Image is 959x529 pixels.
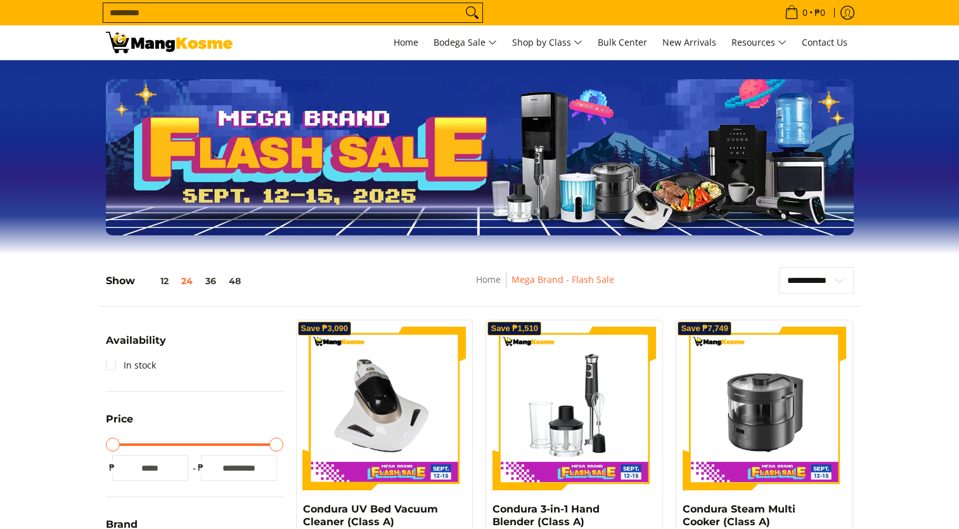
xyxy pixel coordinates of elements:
span: Shop by Class [512,35,582,51]
summary: Open [106,414,133,434]
button: 12 [135,276,175,286]
span: ₱ [106,461,119,474]
a: Home [387,25,425,60]
span: Save ₱1,510 [491,325,538,332]
img: MANG KOSME MEGA BRAND FLASH SALE: September 12-15, 2025 l Mang Kosme [106,32,233,53]
span: Save ₱7,749 [681,325,728,332]
a: Condura UV Bed Vacuum Cleaner (Class A) [303,503,438,528]
a: Home [476,273,501,285]
a: Mega Brand - Flash Sale [512,273,614,285]
span: Contact Us [802,36,847,48]
img: Condura UV Bed Vacuum Cleaner (Class A) [303,327,467,490]
span: Resources [731,35,787,51]
button: 36 [199,276,222,286]
span: Home [394,36,418,48]
span: Bodega Sale [434,35,497,51]
a: New Arrivals [656,25,723,60]
span: ₱0 [813,8,827,17]
summary: Open [106,336,166,355]
img: Condura 3-in-1 Hand Blender (Class A) [492,327,656,490]
a: Condura 3-in-1 Hand Blender (Class A) [492,503,600,528]
a: In stock [106,355,156,376]
a: Shop by Class [506,25,589,60]
button: Search [462,3,482,22]
button: 48 [222,276,247,286]
h5: Show [106,275,247,287]
span: 0 [801,8,809,17]
button: 24 [175,276,199,286]
a: Resources [725,25,793,60]
span: Price [106,414,133,424]
span: Save ₱3,090 [301,325,349,332]
a: Contact Us [795,25,854,60]
nav: Main Menu [245,25,854,60]
span: Bulk Center [598,36,647,48]
a: Bulk Center [591,25,653,60]
span: ₱ [195,461,207,474]
span: Availability [106,336,166,346]
span: New Arrivals [662,36,716,48]
img: Condura Steam Multi Cooker (Class A) [683,327,846,490]
span: • [781,6,829,20]
a: Bodega Sale [427,25,503,60]
a: Condura Steam Multi Cooker (Class A) [683,503,795,528]
nav: Breadcrumbs [384,272,706,301]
